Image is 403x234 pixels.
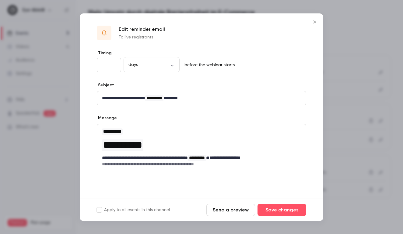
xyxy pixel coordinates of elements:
button: Close [309,16,321,28]
button: Send a preview [206,204,255,216]
p: To live registrants [119,34,165,40]
p: before the webinar starts [182,62,235,68]
label: Message [97,115,117,121]
button: Save changes [258,204,306,216]
div: editor [97,124,306,171]
div: editor [97,91,306,105]
div: days [124,62,180,68]
label: Apply to all events in this channel [97,207,170,213]
label: Subject [97,82,114,88]
p: Edit reminder email [119,26,165,33]
label: Timing [97,50,306,56]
